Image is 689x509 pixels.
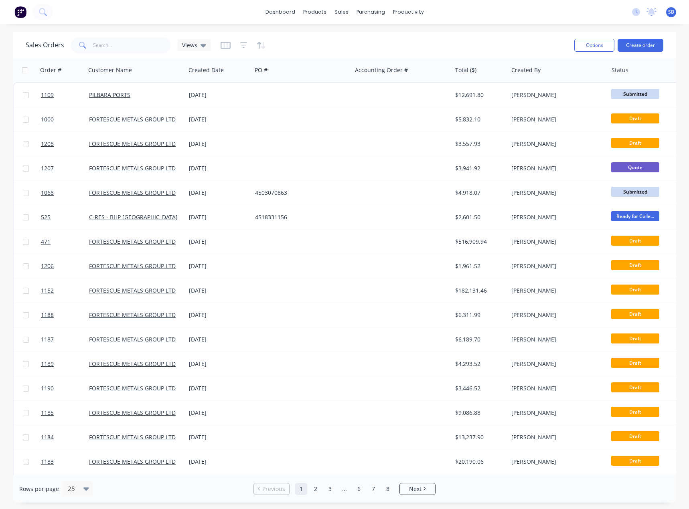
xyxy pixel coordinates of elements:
[324,483,336,495] a: Page 3
[611,358,659,368] span: Draft
[189,115,249,123] div: [DATE]
[89,91,130,99] a: PILBARA PORTS
[612,66,628,74] div: Status
[41,115,54,123] span: 1000
[574,39,614,52] button: Options
[255,213,344,221] div: 4518331156
[41,327,89,351] a: 1187
[511,91,600,99] div: [PERSON_NAME]
[93,37,171,53] input: Search...
[41,132,89,156] a: 1208
[455,164,503,172] div: $3,941.92
[189,458,249,466] div: [DATE]
[189,335,249,343] div: [DATE]
[182,41,197,49] span: Views
[41,433,54,441] span: 1184
[611,309,659,319] span: Draft
[455,384,503,392] div: $3,446.52
[455,287,503,295] div: $182,131.46
[189,384,249,392] div: [DATE]
[189,213,249,221] div: [DATE]
[382,483,394,495] a: Page 8
[511,287,600,295] div: [PERSON_NAME]
[41,376,89,400] a: 1190
[89,287,176,294] a: FORTESCUE METALS GROUP LTD
[41,189,54,197] span: 1068
[353,6,389,18] div: purchasing
[41,262,54,270] span: 1206
[189,409,249,417] div: [DATE]
[89,262,176,270] a: FORTESCUE METALS GROUP LTD
[511,360,600,368] div: [PERSON_NAME]
[511,164,600,172] div: [PERSON_NAME]
[26,41,64,49] h1: Sales Orders
[41,205,89,229] a: 525
[455,115,503,123] div: $5,832.10
[299,6,330,18] div: products
[310,483,322,495] a: Page 2
[455,213,503,221] div: $2,601.50
[41,254,89,278] a: 1206
[511,384,600,392] div: [PERSON_NAME]
[511,311,600,319] div: [PERSON_NAME]
[367,483,379,495] a: Page 7
[14,6,26,18] img: Factory
[189,238,249,246] div: [DATE]
[511,213,600,221] div: [PERSON_NAME]
[511,66,541,74] div: Created By
[254,485,289,493] a: Previous page
[511,409,600,417] div: [PERSON_NAME]
[295,483,307,495] a: Page 1 is your current page
[89,238,176,245] a: FORTESCUE METALS GROUP LTD
[455,91,503,99] div: $12,691.80
[41,230,89,254] a: 471
[89,458,176,465] a: FORTESCUE METALS GROUP LTD
[455,66,476,74] div: Total ($)
[668,8,674,16] span: SB
[611,89,659,99] span: Submitted
[41,238,51,246] span: 471
[89,335,176,343] a: FORTESCUE METALS GROUP LTD
[41,458,54,466] span: 1183
[455,433,503,441] div: $13,237.90
[261,6,299,18] a: dashboard
[41,401,89,425] a: 1185
[41,164,54,172] span: 1207
[188,66,224,74] div: Created Date
[618,39,663,52] button: Create order
[455,238,503,246] div: $516,909.94
[41,156,89,180] a: 1207
[88,66,132,74] div: Customer Name
[400,485,435,493] a: Next page
[41,83,89,107] a: 1109
[189,189,249,197] div: [DATE]
[250,483,439,495] ul: Pagination
[41,303,89,327] a: 1188
[189,311,249,319] div: [DATE]
[255,66,267,74] div: PO #
[41,140,54,148] span: 1208
[89,433,176,441] a: FORTESCUE METALS GROUP LTD
[611,236,659,246] span: Draft
[455,335,503,343] div: $6,189.70
[89,384,176,392] a: FORTESCUE METALS GROUP LTD
[41,352,89,376] a: 1189
[511,115,600,123] div: [PERSON_NAME]
[611,211,659,221] span: Ready for Colle...
[611,162,659,172] span: Quote
[189,433,249,441] div: [DATE]
[611,113,659,123] span: Draft
[41,360,54,368] span: 1189
[353,483,365,495] a: Page 6
[262,485,285,493] span: Previous
[19,485,59,493] span: Rows per page
[255,189,344,197] div: 4503070863
[189,91,249,99] div: [DATE]
[611,431,659,441] span: Draft
[41,311,54,319] span: 1188
[41,181,89,205] a: 1068
[89,164,176,172] a: FORTESCUE METALS GROUP LTD
[189,262,249,270] div: [DATE]
[89,115,176,123] a: FORTESCUE METALS GROUP LTD
[611,382,659,392] span: Draft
